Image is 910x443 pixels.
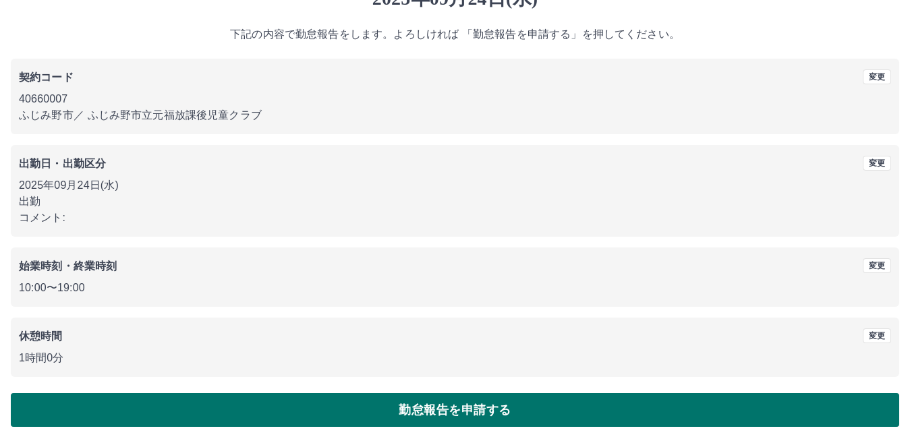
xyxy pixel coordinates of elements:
[863,328,891,343] button: 変更
[11,26,899,42] p: 下記の内容で勤怠報告をします。よろしければ 「勤怠報告を申請する」を押してください。
[19,177,891,194] p: 2025年09月24日(水)
[19,107,891,123] p: ふじみ野市 ／ ふじみ野市立元福放課後児童クラブ
[11,393,899,427] button: 勤怠報告を申請する
[863,258,891,273] button: 変更
[19,71,74,83] b: 契約コード
[19,260,117,272] b: 始業時刻・終業時刻
[19,210,891,226] p: コメント:
[19,91,891,107] p: 40660007
[863,69,891,84] button: 変更
[19,194,891,210] p: 出勤
[19,158,106,169] b: 出勤日・出勤区分
[863,156,891,171] button: 変更
[19,280,891,296] p: 10:00 〜 19:00
[19,350,891,366] p: 1時間0分
[19,330,63,342] b: 休憩時間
